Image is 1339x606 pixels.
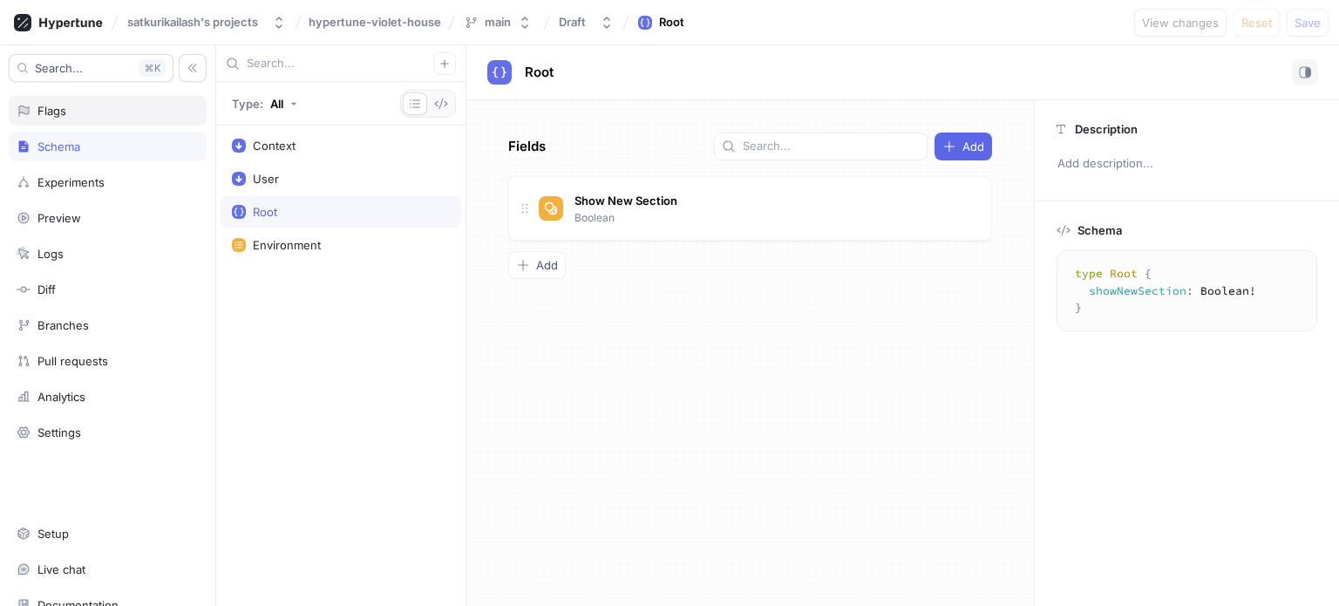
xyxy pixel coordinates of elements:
button: Draft [552,8,621,37]
button: Save [1287,9,1329,37]
span: Show New Section [574,194,677,208]
div: satkurikailash's projects [127,15,258,30]
div: Preview [37,211,81,225]
button: Type: All [226,88,303,119]
button: View changes [1134,9,1227,37]
p: Add description... [1050,149,1324,179]
div: Experiments [37,175,105,189]
div: K [139,59,166,77]
div: Settings [37,426,81,439]
div: Flags [37,104,66,118]
div: Live chat [37,562,85,576]
div: Environment [253,238,321,252]
input: Search... [247,55,433,72]
span: Add [962,141,984,152]
div: Context [253,139,296,153]
div: Branches [37,318,89,332]
p: Type: [232,97,263,111]
input: Search... [743,138,920,155]
p: Root [525,63,554,83]
div: All [270,97,283,111]
button: Reset [1234,9,1280,37]
div: Analytics [37,390,85,404]
span: Search... [35,63,83,73]
div: Pull requests [37,354,108,368]
div: Root [659,14,684,31]
button: Add [508,251,566,279]
p: Boolean [574,210,615,226]
div: main [485,15,511,30]
div: Setup [37,527,69,541]
div: Diff [37,283,56,296]
button: Search...K [9,54,173,82]
button: Add [935,133,992,160]
span: Reset [1241,17,1272,28]
div: Draft [559,15,586,30]
span: View changes [1142,17,1219,28]
div: Root [253,205,277,219]
span: Add [536,260,558,270]
p: Description [1075,122,1138,136]
button: satkurikailash's projects [120,8,293,37]
p: Schema [1077,223,1122,237]
p: Fields [508,137,546,157]
div: Logs [37,247,64,261]
span: Save [1295,17,1321,28]
div: Schema [37,140,80,153]
span: hypertune-violet-house [309,16,441,28]
div: User [253,172,279,186]
button: main [457,8,539,37]
textarea: type Root { showNewSection: Boolean! } [1064,258,1309,323]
